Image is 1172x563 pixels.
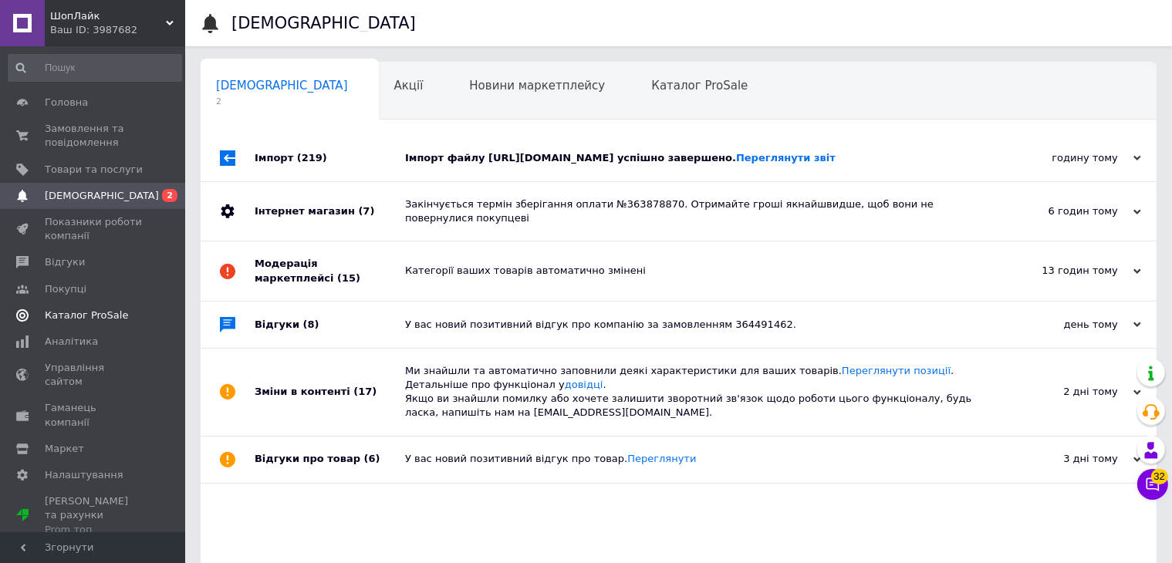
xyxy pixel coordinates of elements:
[50,23,185,37] div: Ваш ID: 3987682
[45,442,84,456] span: Маркет
[255,437,405,483] div: Відгуки про товар
[736,152,836,164] a: Переглянути звіт
[45,401,143,429] span: Гаманець компанії
[405,452,987,466] div: У вас новий позитивний відгук про товар.
[45,308,128,322] span: Каталог ProSale
[337,272,360,284] span: (15)
[297,152,327,164] span: (219)
[987,264,1141,278] div: 13 годин тому
[364,453,380,464] span: (6)
[987,204,1141,218] div: 6 годин тому
[353,386,377,397] span: (17)
[405,151,987,165] div: Імпорт файлу [URL][DOMAIN_NAME] успішно завершено.
[216,96,348,107] span: 2
[45,335,98,349] span: Аналітика
[45,189,159,203] span: [DEMOGRAPHIC_DATA]
[987,318,1141,332] div: день тому
[255,135,405,181] div: Імпорт
[405,318,987,332] div: У вас новий позитивний відгук про компанію за замовленням 364491462.
[1137,469,1168,500] button: Чат з покупцем32
[842,365,951,376] a: Переглянути позиції
[255,241,405,300] div: Модерація маркетплейсі
[45,494,143,537] span: [PERSON_NAME] та рахунки
[255,302,405,348] div: Відгуки
[303,319,319,330] span: (8)
[45,163,143,177] span: Товари та послуги
[8,54,182,82] input: Пошук
[45,523,143,537] div: Prom топ
[45,282,86,296] span: Покупці
[231,14,416,32] h1: [DEMOGRAPHIC_DATA]
[627,453,696,464] a: Переглянути
[162,189,177,202] span: 2
[405,197,987,225] div: Закінчується термін зберігання оплати №363878870. Отримайте гроші якнайшвидше, щоб вони не поверн...
[405,364,987,420] div: Ми знайшли та автоматично заповнили деякі характеристики для ваших товарів. . Детальніше про функ...
[255,349,405,436] div: Зміни в контенті
[45,361,143,389] span: Управління сайтом
[469,79,605,93] span: Новини маркетплейсу
[45,255,85,269] span: Відгуки
[45,215,143,243] span: Показники роботи компанії
[45,96,88,110] span: Головна
[394,79,424,93] span: Акції
[987,452,1141,466] div: 3 дні тому
[255,182,405,241] div: Інтернет магазин
[216,79,348,93] span: [DEMOGRAPHIC_DATA]
[651,79,748,93] span: Каталог ProSale
[358,205,374,217] span: (7)
[45,122,143,150] span: Замовлення та повідомлення
[50,9,166,23] span: ШопЛайк
[987,151,1141,165] div: годину тому
[987,385,1141,399] div: 2 дні тому
[405,264,987,278] div: Категорії ваших товарів автоматично змінені
[1151,469,1168,484] span: 32
[45,468,123,482] span: Налаштування
[565,379,603,390] a: довідці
